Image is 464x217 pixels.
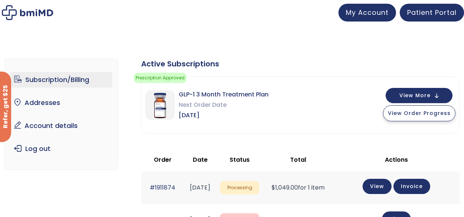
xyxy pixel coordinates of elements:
[346,8,389,17] span: My Account
[290,155,306,164] span: Total
[193,155,208,164] span: Date
[399,93,431,98] span: View More
[272,183,275,192] span: $
[4,59,118,170] nav: Account pages
[179,110,269,121] span: [DATE]
[179,100,269,110] span: Next Order Date
[179,89,269,100] span: GLP-1 3 Month Treatment Plan
[272,183,298,192] span: 1,049.00
[2,5,53,20] img: My account
[190,183,210,192] time: [DATE]
[141,59,460,69] div: Active Subscriptions
[393,179,430,194] a: Invoice
[407,8,457,17] span: Patient Portal
[230,155,250,164] span: Status
[134,73,186,83] span: Prescription Approved
[154,155,172,164] span: Order
[150,183,175,192] a: #1911874
[10,141,112,157] a: Log out
[338,4,396,22] a: My Account
[220,181,259,195] span: Processing
[263,171,333,204] td: for 1 item
[383,105,455,121] button: View Order Progress
[386,88,452,103] button: View More
[10,118,112,134] a: Account details
[10,95,112,111] a: Addresses
[388,109,451,117] span: View Order Progress
[145,90,175,120] img: GLP-1 3 Month Treatment Plan
[363,179,392,194] a: View
[385,155,408,164] span: Actions
[400,4,464,22] a: Patient Portal
[10,72,112,88] a: Subscription/Billing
